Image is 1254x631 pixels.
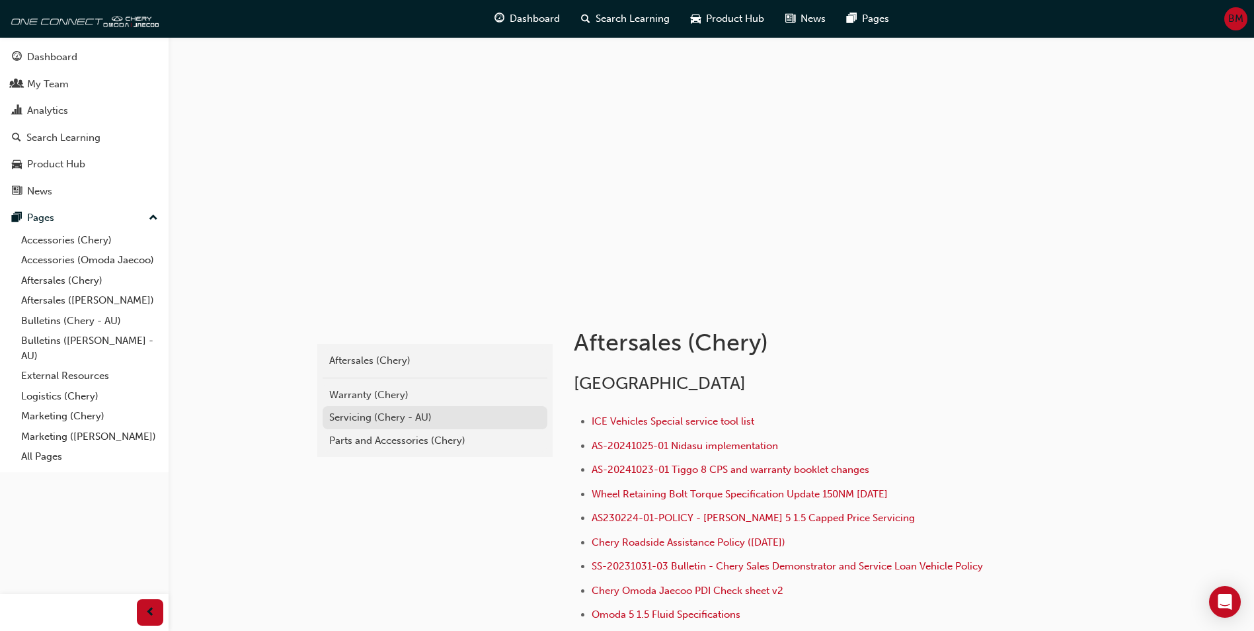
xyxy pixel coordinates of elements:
[27,103,68,118] div: Analytics
[592,464,869,476] a: AS-20241023-01 Tiggo 8 CPS and warranty booklet changes
[592,488,888,500] a: Wheel Retaining Bolt Torque Specification Update 150NM [DATE]
[16,366,163,386] a: External Resources
[775,5,836,32] a: news-iconNews
[329,433,541,448] div: Parts and Accessories (Chery)
[592,512,915,524] a: AS230224-01-POLICY - [PERSON_NAME] 5 1.5 Capped Price Servicing
[27,184,52,199] div: News
[592,609,740,620] a: Omoda 5 1.5 Fluid Specifications
[12,105,22,117] span: chart-icon
[5,206,163,230] button: Pages
[581,11,590,27] span: search-icon
[596,11,670,26] span: Search Learning
[5,179,163,204] a: News
[145,605,155,621] span: prev-icon
[801,11,826,26] span: News
[12,212,22,224] span: pages-icon
[847,11,857,27] span: pages-icon
[592,536,785,548] a: Chery Roadside Assistance Policy ([DATE])
[592,415,754,427] a: ICE Vehicles Special service tool list
[27,157,85,172] div: Product Hub
[592,440,778,452] a: AS-20241025-01 Nidasu implementation
[1224,7,1247,30] button: BM
[329,410,541,425] div: Servicing (Chery - AU)
[16,230,163,251] a: Accessories (Chery)
[592,560,983,572] a: SS-20231031-03 Bulletin - Chery Sales Demonstrator and Service Loan Vehicle Policy
[27,210,54,226] div: Pages
[592,585,783,597] a: Chery Omoda Jaecoo PDI Check sheet v2
[323,384,547,407] a: Warranty (Chery)
[16,271,163,291] a: Aftersales (Chery)
[7,5,159,32] img: oneconnect
[706,11,764,26] span: Product Hub
[5,42,163,206] button: DashboardMy TeamAnalyticsSearch LearningProduct HubNews
[329,353,541,368] div: Aftersales (Chery)
[16,290,163,311] a: Aftersales ([PERSON_NAME])
[691,11,701,27] span: car-icon
[12,132,21,144] span: search-icon
[16,406,163,427] a: Marketing (Chery)
[574,328,1007,357] h1: Aftersales (Chery)
[16,331,163,366] a: Bulletins ([PERSON_NAME] - AU)
[570,5,680,32] a: search-iconSearch Learning
[16,250,163,271] a: Accessories (Omoda Jaecoo)
[12,186,22,198] span: news-icon
[574,373,746,394] span: [GEOGRAPHIC_DATA]
[323,406,547,429] a: Servicing (Chery - AU)
[785,11,795,27] span: news-icon
[149,210,158,227] span: up-icon
[5,72,163,97] a: My Team
[1209,586,1241,618] div: Open Intercom Messenger
[5,126,163,150] a: Search Learning
[16,311,163,331] a: Bulletins (Chery - AU)
[510,11,560,26] span: Dashboard
[27,50,77,65] div: Dashboard
[12,159,22,171] span: car-icon
[862,11,889,26] span: Pages
[16,446,163,467] a: All Pages
[12,79,22,91] span: people-icon
[1228,11,1243,26] span: BM
[484,5,570,32] a: guage-iconDashboard
[5,99,163,123] a: Analytics
[5,152,163,177] a: Product Hub
[5,45,163,69] a: Dashboard
[26,130,100,146] div: Search Learning
[836,5,900,32] a: pages-iconPages
[494,11,504,27] span: guage-icon
[16,427,163,447] a: Marketing ([PERSON_NAME])
[16,386,163,407] a: Logistics (Chery)
[680,5,775,32] a: car-iconProduct Hub
[329,388,541,403] div: Warranty (Chery)
[323,349,547,372] a: Aftersales (Chery)
[27,77,69,92] div: My Team
[12,52,22,63] span: guage-icon
[323,429,547,452] a: Parts and Accessories (Chery)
